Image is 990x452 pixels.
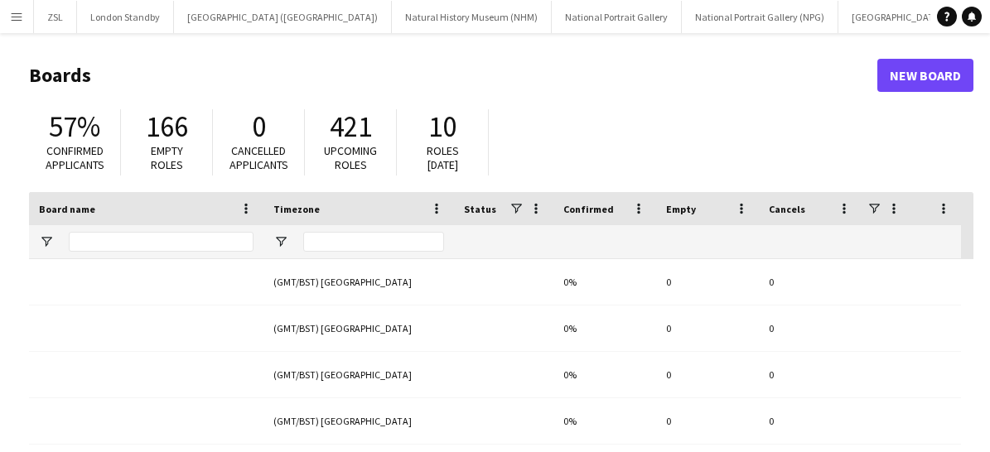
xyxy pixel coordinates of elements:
div: 0 [656,398,759,444]
input: Board name Filter Input [69,232,254,252]
button: Open Filter Menu [39,234,54,249]
div: 0 [759,352,862,397]
span: Confirmed [563,203,614,215]
div: 0 [656,259,759,305]
div: (GMT/BST) [GEOGRAPHIC_DATA] [263,398,454,444]
div: 0 [759,259,862,305]
div: 0 [759,398,862,444]
div: 0 [656,352,759,397]
button: [GEOGRAPHIC_DATA] ([GEOGRAPHIC_DATA]) [174,1,392,33]
span: Cancels [769,203,805,215]
div: (GMT/BST) [GEOGRAPHIC_DATA] [263,259,454,305]
span: Status [464,203,496,215]
span: 166 [146,108,188,145]
div: 0 [759,305,862,351]
div: 0 [656,305,759,351]
button: [GEOGRAPHIC_DATA] (HES) [838,1,982,33]
span: Board name [39,203,95,215]
h1: Boards [29,63,877,88]
span: 10 [428,108,456,145]
button: National Portrait Gallery [552,1,682,33]
div: 0% [553,259,656,305]
span: 0 [252,108,266,145]
button: London Standby [77,1,174,33]
span: Confirmed applicants [46,143,104,172]
span: 57% [49,108,100,145]
div: 0% [553,305,656,351]
span: Timezone [273,203,320,215]
span: Cancelled applicants [229,143,288,172]
div: 0% [553,398,656,444]
div: (GMT/BST) [GEOGRAPHIC_DATA] [263,305,454,351]
a: New Board [877,59,973,92]
div: 0% [553,352,656,397]
button: ZSL [34,1,77,33]
button: National Portrait Gallery (NPG) [682,1,838,33]
span: Upcoming roles [324,143,377,172]
span: Roles [DATE] [427,143,459,172]
button: Natural History Museum (NHM) [392,1,552,33]
span: Empty roles [151,143,183,172]
button: Open Filter Menu [273,234,288,249]
span: 421 [330,108,372,145]
input: Timezone Filter Input [303,232,444,252]
span: Empty [666,203,696,215]
div: (GMT/BST) [GEOGRAPHIC_DATA] [263,352,454,397]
